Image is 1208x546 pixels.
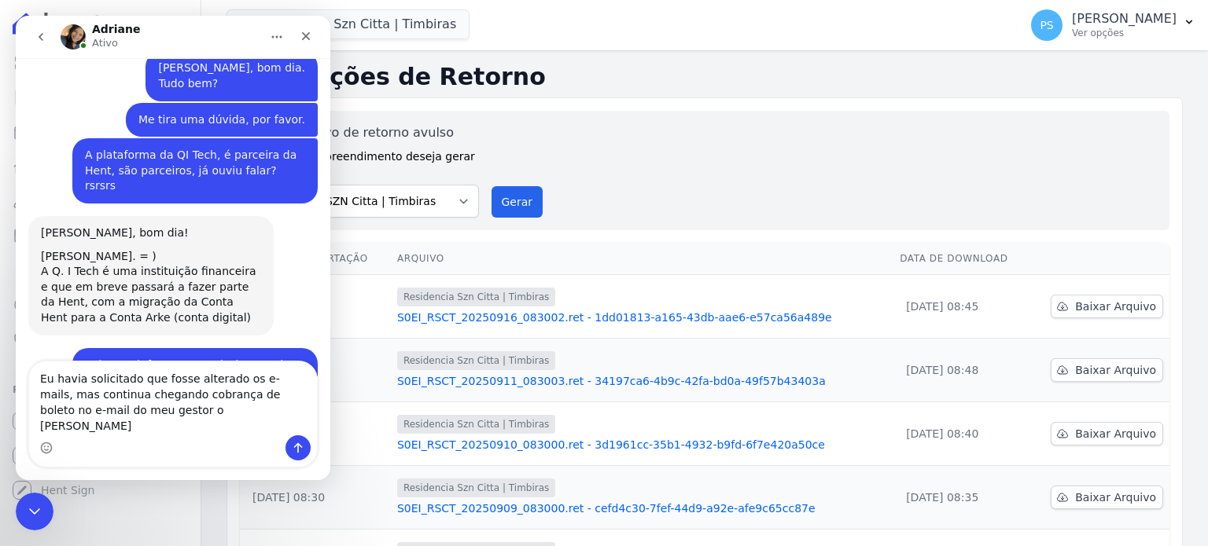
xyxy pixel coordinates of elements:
[6,255,194,286] a: Transferências
[6,289,194,321] a: Crédito
[25,233,245,249] div: [PERSON_NAME]. = )
[893,339,1029,402] td: [DATE] 08:48
[13,332,302,383] div: Paula diz…
[6,405,194,437] a: Recebíveis
[1075,426,1156,442] span: Baixar Arquivo
[76,20,102,35] p: Ativo
[6,220,194,251] a: Minha Carteira
[397,500,887,516] a: S0EI_RSCT_20250909_083000.ret - cefd4c30-7fef-44d9-a92e-afe9c65cc87e
[16,493,53,530] iframe: Intercom live chat
[57,123,302,188] div: A plataforma da QI Tech, é parceira da Hent, são parceiros, já ouviu falar? rsrsrs
[1075,489,1156,505] span: Baixar Arquivo
[1075,299,1156,314] span: Baixar Arquivo
[16,16,330,480] iframe: Intercom live chat
[13,123,302,200] div: Paula diz…
[110,87,302,122] div: Me tira uma dúvida, por favor.
[6,151,194,182] a: Lotes
[6,185,194,217] a: Clientes
[57,332,302,382] div: Sabe me informar a partir de quando fará parte da Hent?
[252,142,479,181] label: Para qual empreendimento deseja gerar o arquivo?
[13,87,302,123] div: Paula diz…
[13,200,258,320] div: [PERSON_NAME], bom dia![PERSON_NAME]. = )A Q. I Tech é uma instituição financeira e que em breve ...
[25,248,245,310] div: A Q. I Tech é uma instituição financeira e que em breve passará a fazer parte da Hent, com a migr...
[6,82,194,113] a: Contratos
[893,402,1029,466] td: [DATE] 08:40
[270,420,295,445] button: Enviar uma mensagem
[6,116,194,148] a: Parcelas
[397,351,555,370] span: Residencia Szn Citta | Timbiras
[1040,20,1053,31] span: PS
[893,275,1029,339] td: [DATE] 08:45
[69,132,289,178] div: A plataforma da QI Tech, é parceira da Hent, são parceiros, já ouviu falar? rsrsrs
[13,346,301,420] textarea: Envie uma mensagem...
[246,6,276,36] button: Início
[25,210,245,225] div: [PERSON_NAME], bom dia!
[13,380,188,399] div: Plataformas
[69,342,289,372] div: Sabe me informar a partir de quando fará parte da Hent?
[1051,486,1163,509] a: Baixar Arquivo
[1051,358,1163,382] a: Baixar Arquivo
[893,466,1029,530] td: [DATE] 08:35
[1075,362,1156,378] span: Baixar Arquivo
[24,426,37,438] button: Selecionador de Emoji
[240,466,391,530] td: [DATE] 08:30
[397,437,887,453] a: S0EI_RSCT_20250910_083000.ret - 3d1961cc-35b1-4932-b9fd-6f7e420a50ce
[1018,3,1208,47] button: PS [PERSON_NAME] Ver opções
[397,415,555,434] span: Residencia Szn Citta | Timbiras
[1072,11,1177,27] p: [PERSON_NAME]
[276,6,304,35] div: Fechar
[142,45,289,75] div: [PERSON_NAME], bom dia. Tudo bem?
[391,243,893,275] th: Arquivo
[397,288,555,306] span: Residencia Szn Citta | Timbiras
[6,47,194,79] a: Visão Geral
[252,123,479,142] label: Gerar arquivo de retorno avulso
[893,243,1029,275] th: Data de Download
[123,97,289,112] div: Me tira uma dúvida, por favor.
[13,200,302,332] div: Adriane diz…
[226,9,470,39] button: Residencia Szn Citta | Timbiras
[397,373,887,389] a: S0EI_RSCT_20250911_083003.ret - 34197ca6-4b9c-42fa-bd0a-49f57b43403a
[130,35,302,85] div: [PERSON_NAME], bom dia.Tudo bem?
[492,186,543,218] button: Gerar
[13,35,302,86] div: Paula diz…
[1051,295,1163,318] a: Baixar Arquivo
[6,440,194,471] a: Conta Hent
[226,63,1183,91] h2: Exportações de Retorno
[1051,422,1163,445] a: Baixar Arquivo
[1072,27,1177,39] p: Ver opções
[397,478,555,497] span: Residencia Szn Citta | Timbiras
[6,324,194,355] a: Negativação
[397,310,887,325] a: S0EI_RSCT_20250916_083002.ret - 1dd01813-a165-43db-aae6-e57ca56a489e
